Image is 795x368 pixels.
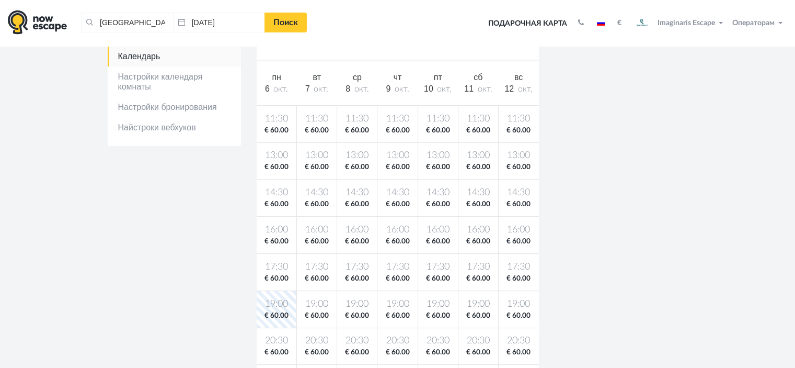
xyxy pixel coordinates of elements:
[8,10,67,35] img: logo
[345,84,350,93] span: 8
[501,311,537,321] span: € 60.00
[299,162,335,172] span: € 60.00
[658,17,715,27] span: Imaginaris Escape
[420,261,456,274] span: 17:30
[501,149,537,162] span: 13:00
[501,237,537,247] span: € 60.00
[299,348,335,358] span: € 60.00
[379,298,415,311] span: 19:00
[259,237,295,247] span: € 60.00
[259,149,295,162] span: 13:00
[299,149,335,162] span: 13:00
[259,162,295,172] span: € 60.00
[420,348,456,358] span: € 60.00
[379,311,415,321] span: € 60.00
[420,126,456,136] span: € 60.00
[272,73,281,82] span: пн
[460,126,496,136] span: € 60.00
[501,113,537,126] span: 11:30
[259,126,295,136] span: € 60.00
[501,334,537,348] span: 20:30
[518,85,533,93] span: окт.
[299,237,335,247] span: € 60.00
[259,298,295,311] span: 19:00
[259,199,295,209] span: € 60.00
[424,84,433,93] span: 10
[379,261,415,274] span: 17:30
[273,85,288,93] span: окт.
[420,237,456,247] span: € 60.00
[259,113,295,126] span: 11:30
[339,334,375,348] span: 20:30
[477,85,492,93] span: окт.
[437,85,452,93] span: окт.
[379,126,415,136] span: € 60.00
[314,85,328,93] span: окт.
[460,224,496,237] span: 16:00
[259,186,295,199] span: 14:30
[501,162,537,172] span: € 60.00
[485,12,571,35] a: Подарочная карта
[460,237,496,247] span: € 60.00
[460,186,496,199] span: 14:30
[299,334,335,348] span: 20:30
[501,274,537,284] span: € 60.00
[514,73,523,82] span: вс
[460,261,496,274] span: 17:30
[501,224,537,237] span: 16:00
[339,199,375,209] span: € 60.00
[264,13,307,32] a: Поиск
[420,311,456,321] span: € 60.00
[379,186,415,199] span: 14:30
[732,19,775,27] span: Операторам
[353,73,362,82] span: ср
[501,348,537,358] span: € 60.00
[339,298,375,311] span: 19:00
[460,274,496,284] span: € 60.00
[299,261,335,274] span: 17:30
[501,126,537,136] span: € 60.00
[259,334,295,348] span: 20:30
[313,73,320,82] span: вт
[299,186,335,199] span: 14:30
[501,186,537,199] span: 14:30
[420,274,456,284] span: € 60.00
[339,162,375,172] span: € 60.00
[339,126,375,136] span: € 60.00
[173,13,265,32] input: Дата
[379,237,415,247] span: € 60.00
[379,162,415,172] span: € 60.00
[460,298,496,311] span: 19:00
[339,348,375,358] span: € 60.00
[597,20,605,26] img: ru.jpg
[420,113,456,126] span: 11:30
[339,113,375,126] span: 11:30
[259,348,295,358] span: € 60.00
[339,224,375,237] span: 16:00
[108,97,241,117] a: Настройки бронирования
[379,224,415,237] span: 16:00
[379,199,415,209] span: € 60.00
[501,261,537,274] span: 17:30
[504,84,514,93] span: 12
[299,298,335,311] span: 19:00
[379,149,415,162] span: 13:00
[420,224,456,237] span: 16:00
[612,18,627,28] button: €
[305,84,310,93] span: 7
[474,73,482,82] span: сб
[460,348,496,358] span: € 60.00
[354,85,369,93] span: окт.
[420,186,456,199] span: 14:30
[379,113,415,126] span: 11:30
[420,149,456,162] span: 13:00
[379,334,415,348] span: 20:30
[108,117,241,138] a: Найстроки вебхуков
[259,274,295,284] span: € 60.00
[339,237,375,247] span: € 60.00
[379,274,415,284] span: € 60.00
[730,18,787,28] button: Операторам
[299,126,335,136] span: € 60.00
[386,84,390,93] span: 9
[460,149,496,162] span: 13:00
